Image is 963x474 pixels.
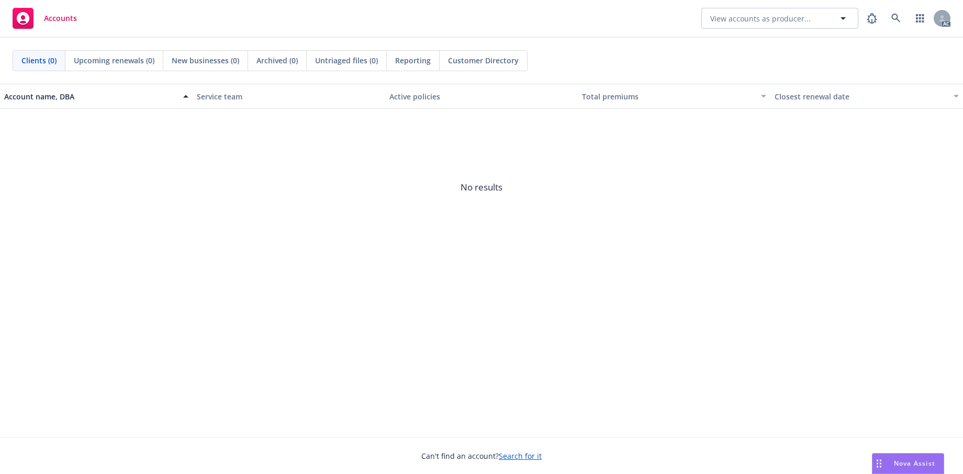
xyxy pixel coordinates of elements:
a: Report a Bug [861,8,882,29]
button: Service team [193,84,385,109]
span: Nova Assist [894,459,935,468]
span: New businesses (0) [172,55,239,66]
span: Customer Directory [448,55,519,66]
span: Clients (0) [21,55,57,66]
span: Archived (0) [256,55,298,66]
a: Search for it [499,451,542,461]
span: View accounts as producer... [710,13,811,24]
button: Total premiums [578,84,770,109]
span: Can't find an account? [421,450,542,461]
a: Accounts [8,4,81,33]
button: Active policies [385,84,578,109]
div: Service team [197,91,381,102]
span: Reporting [395,55,431,66]
button: View accounts as producer... [701,8,858,29]
div: Drag to move [872,454,886,473]
span: Upcoming renewals (0) [74,55,154,66]
a: Switch app [910,8,931,29]
div: Total premiums [582,91,755,102]
button: Closest renewal date [770,84,963,109]
a: Search [886,8,906,29]
button: Nova Assist [872,453,944,474]
span: Accounts [44,14,77,22]
div: Active policies [389,91,574,102]
div: Account name, DBA [4,91,177,102]
div: Closest renewal date [775,91,947,102]
span: Untriaged files (0) [315,55,378,66]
